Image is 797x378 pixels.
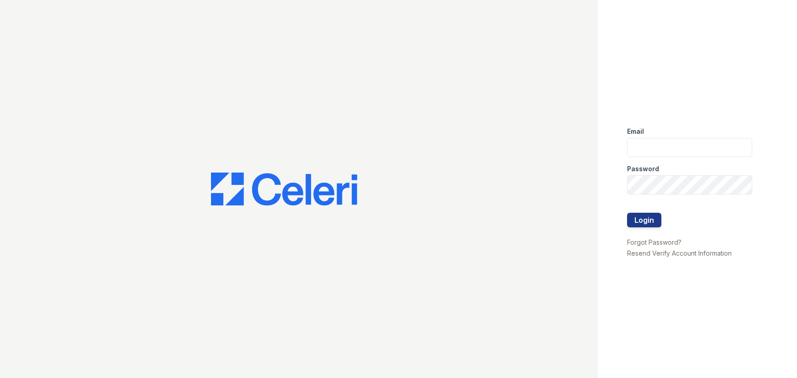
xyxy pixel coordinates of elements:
[627,164,659,173] label: Password
[627,249,732,257] a: Resend Verify Account Information
[627,213,661,227] button: Login
[627,238,681,246] a: Forgot Password?
[211,173,357,205] img: CE_Logo_Blue-a8612792a0a2168367f1c8372b55b34899dd931a85d93a1a3d3e32e68fde9ad4.png
[627,127,644,136] label: Email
